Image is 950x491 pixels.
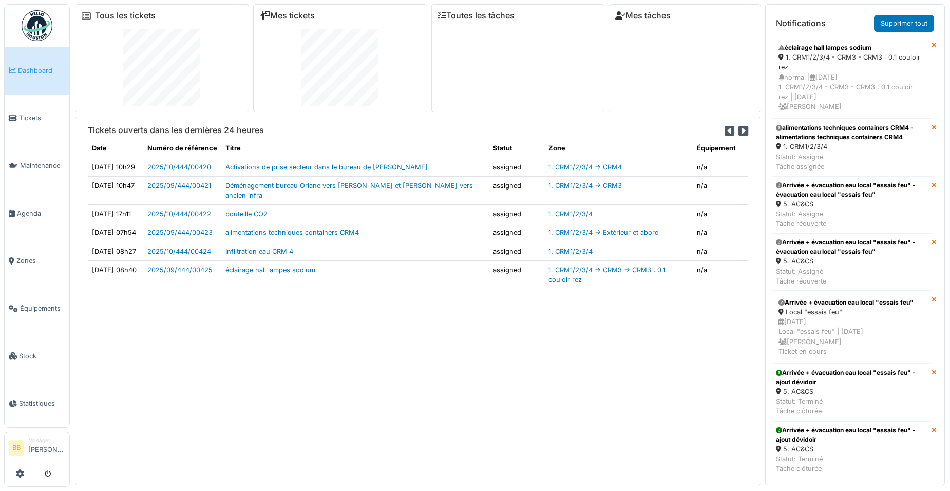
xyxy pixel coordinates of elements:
td: assigned [489,223,544,242]
div: Local "essais feu" [778,307,925,317]
li: BB [9,440,24,456]
a: bouteille CO2 [225,210,268,218]
a: Tous les tickets [95,11,156,21]
a: Tickets [5,95,69,142]
td: [DATE] 10h47 [88,176,143,204]
a: 2025/09/444/00423 [147,229,213,236]
h6: Notifications [776,18,826,28]
td: assigned [489,260,544,289]
div: Statut: Assigné Tâche réouverte [776,209,927,229]
div: Arrivée + évacuation eau local "essais feu" [778,298,925,307]
td: n/a [693,158,748,176]
a: Mes tâches [615,11,671,21]
div: Arrivée + évacuation eau local "essais feu" - ajout dévidoir [776,368,927,387]
span: Maintenance [20,161,65,171]
div: Statut: Assigné Tâche réouverte [776,267,927,286]
h6: Tickets ouverts dans les dernières 24 heures [88,125,264,135]
td: n/a [693,260,748,289]
a: 1. CRM1/2/3/4 -> CRM3 -> CRM3 : 0.1 couloir rez [548,266,666,284]
span: Dashboard [18,66,65,75]
a: Mes tickets [260,11,315,21]
div: 5. AC&CS [776,444,927,454]
a: Statistiques [5,380,69,428]
td: assigned [489,176,544,204]
div: 5. AC&CS [776,199,927,209]
a: 1. CRM1/2/3/4 -> Extérieur et abord [548,229,659,236]
a: alimentations techniques containers CRM4 - alimentations techniques containers CRM4 1. CRM1/2/3/4... [772,119,932,176]
span: Équipements [20,304,65,313]
th: Titre [221,139,489,158]
td: [DATE] 07h54 [88,223,143,242]
a: Arrivée + évacuation eau local "essais feu" Local "essais feu" [DATE]Local "essais feu" | [DATE] ... [772,291,932,364]
th: Statut [489,139,544,158]
a: 2025/10/444/00422 [147,210,211,218]
a: Arrivée + évacuation eau local "essais feu" - ajout dévidoir 5. AC&CS Statut: TerminéTâche clôturée [772,421,932,479]
a: 1. CRM1/2/3/4 [548,248,593,255]
span: Zones [16,256,65,266]
a: alimentations techniques containers CRM4 [225,229,359,236]
a: éclairage hall lampes sodium [225,266,315,274]
div: [DATE] Local "essais feu" | [DATE] [PERSON_NAME] Ticket en cours [778,317,925,356]
td: n/a [693,176,748,204]
td: assigned [489,205,544,223]
a: Agenda [5,190,69,237]
a: Toutes les tâches [438,11,515,21]
div: Statut: Terminé Tâche clôturée [776,454,927,474]
td: n/a [693,223,748,242]
a: 1. CRM1/2/3/4 [548,210,593,218]
a: Équipements [5,285,69,332]
a: 2025/09/444/00421 [147,182,211,190]
div: 1. CRM1/2/3/4 [776,142,927,152]
div: Manager [28,437,65,444]
td: [DATE] 08h27 [88,242,143,260]
a: Zones [5,237,69,285]
a: Déménagement bureau Oriane vers [PERSON_NAME] et [PERSON_NAME] vers ancien infra [225,182,473,199]
a: 2025/10/444/00424 [147,248,211,255]
a: 1. CRM1/2/3/4 -> CRM3 [548,182,622,190]
div: Statut: Terminé Tâche clôturée [776,396,927,416]
img: Badge_color-CXgf-gQk.svg [22,10,52,41]
a: 2025/10/444/00420 [147,163,211,171]
a: Maintenance [5,142,69,190]
th: Équipement [693,139,748,158]
a: Infiltration eau CRM 4 [225,248,293,255]
a: 1. CRM1/2/3/4 -> CRM4 [548,163,622,171]
div: 1. CRM1/2/3/4 - CRM3 - CRM3 : 0.1 couloir rez [778,52,925,72]
div: 5. AC&CS [776,256,927,266]
td: assigned [489,158,544,176]
td: n/a [693,242,748,260]
div: Arrivée + évacuation eau local "essais feu" - évacuation eau local "essais feu" [776,238,927,256]
div: alimentations techniques containers CRM4 - alimentations techniques containers CRM4 [776,123,927,142]
a: Supprimer tout [874,15,934,32]
a: Stock [5,332,69,380]
td: assigned [489,242,544,260]
div: 5. AC&CS [776,387,927,396]
li: [PERSON_NAME] [28,437,65,459]
a: Arrivée + évacuation eau local "essais feu" - évacuation eau local "essais feu" 5. AC&CS Statut: ... [772,233,932,291]
a: 2025/09/444/00425 [147,266,213,274]
a: Arrivée + évacuation eau local "essais feu" - ajout dévidoir 5. AC&CS Statut: TerminéTâche clôturée [772,364,932,421]
div: Statut: Assigné Tâche assignée [776,152,927,172]
span: Agenda [17,209,65,218]
td: [DATE] 10h29 [88,158,143,176]
td: n/a [693,205,748,223]
div: Arrivée + évacuation eau local "essais feu" - évacuation eau local "essais feu" [776,181,927,199]
a: Activations de prise secteur dans le bureau de [PERSON_NAME] [225,163,428,171]
a: Dashboard [5,47,69,95]
span: Stock [19,351,65,361]
th: Zone [544,139,693,158]
td: [DATE] 08h40 [88,260,143,289]
span: Tickets [19,113,65,123]
td: [DATE] 17h11 [88,205,143,223]
span: Statistiques [19,399,65,408]
a: éclairage hall lampes sodium 1. CRM1/2/3/4 - CRM3 - CRM3 : 0.1 couloir rez normal |[DATE]1. CRM1/... [772,36,932,119]
th: Date [88,139,143,158]
a: Arrivée + évacuation eau local "essais feu" - évacuation eau local "essais feu" 5. AC&CS Statut: ... [772,176,932,234]
div: normal | [DATE] 1. CRM1/2/3/4 - CRM3 - CRM3 : 0.1 couloir rez | [DATE] [PERSON_NAME] [778,72,925,112]
th: Numéro de référence [143,139,221,158]
div: Arrivée + évacuation eau local "essais feu" - ajout dévidoir [776,426,927,444]
a: BB Manager[PERSON_NAME] [9,437,65,461]
div: éclairage hall lampes sodium [778,43,925,52]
